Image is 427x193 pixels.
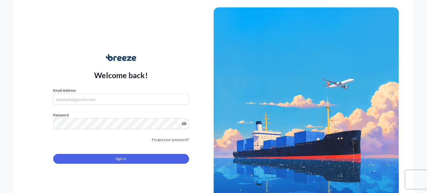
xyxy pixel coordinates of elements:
button: Show password [182,121,187,126]
label: Email Address [53,87,76,94]
label: Password [53,112,189,118]
a: Forgot your password? [152,137,189,143]
input: example@gmail.com [53,94,189,105]
p: Welcome back! [94,70,148,80]
span: Sign In [116,156,126,162]
button: Sign In [53,154,189,164]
